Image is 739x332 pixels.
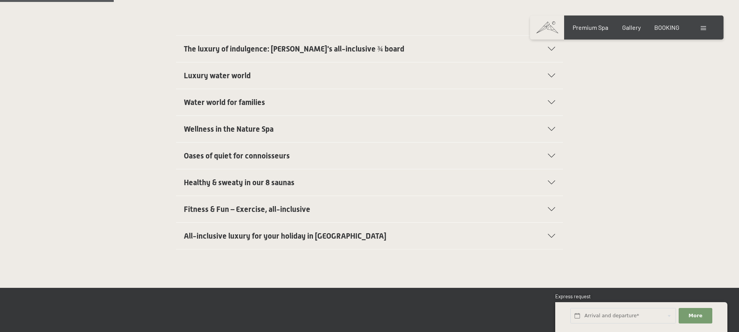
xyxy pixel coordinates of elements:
span: The luxury of indulgence: [PERSON_NAME]'s all-inclusive ¾ board [184,44,404,53]
span: Wellness in the Nature Spa [184,124,274,134]
span: Water world for families [184,98,265,107]
span: Express request [555,293,591,299]
span: Fitness & Fun – Exercise, all-inclusive [184,205,310,214]
button: More [679,308,712,324]
span: Oases of quiet for connoisseurs [184,151,290,160]
a: BOOKING [654,24,679,31]
span: All-inclusive luxury for your holiday in [GEOGRAPHIC_DATA] [184,231,387,241]
span: Healthy & sweaty in our 8 saunas [184,178,294,187]
a: Gallery [622,24,641,31]
span: Luxury water world [184,71,251,80]
span: More [689,312,703,319]
a: Premium Spa [573,24,608,31]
